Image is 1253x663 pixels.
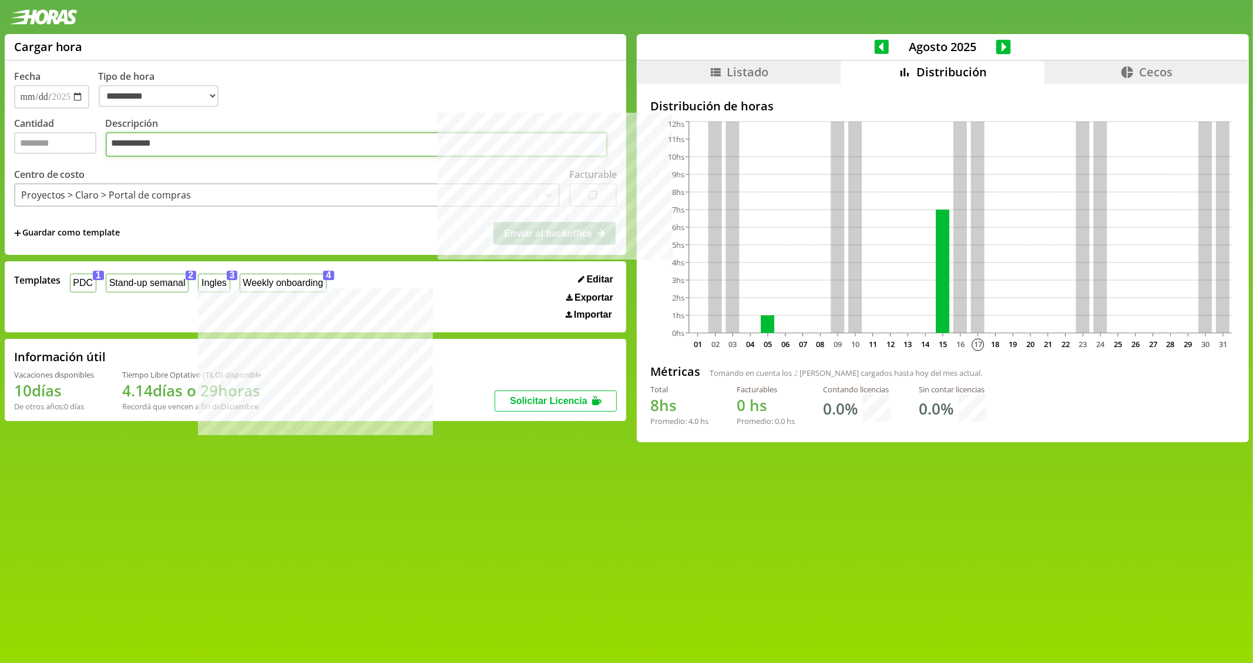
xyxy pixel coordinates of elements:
span: Exportar [575,292,613,303]
tspan: 0hs [672,328,684,338]
span: 1 [93,271,104,280]
text: 30 [1201,339,1210,349]
button: Weekly onboarding4 [240,274,327,292]
span: 4 [323,271,334,280]
h1: 4.14 días o 29 horas [123,380,262,401]
label: Cantidad [14,117,106,160]
span: 0 [737,395,746,416]
div: Recordá que vencen a fin de [123,401,262,412]
div: Vacaciones disponibles [14,369,95,380]
span: Solicitar Licencia [510,396,587,406]
tspan: 12hs [668,119,684,129]
span: Distribución [916,64,987,80]
h2: Métricas [651,364,701,379]
text: 26 [1131,339,1140,349]
input: Cantidad [14,132,96,154]
span: 2 [794,368,798,378]
span: Editar [587,274,613,285]
tspan: 6hs [672,222,684,233]
text: 10 [851,339,859,349]
span: Listado [727,64,769,80]
div: De otros años: 0 días [14,401,95,412]
text: 13 [903,339,912,349]
label: Centro de costo [14,168,85,181]
text: 04 [746,339,755,349]
div: Proyectos > Claro > Portal de compras [21,189,192,201]
span: + [14,227,21,240]
h1: hs [737,395,795,416]
tspan: 2hs [672,292,684,303]
tspan: 8hs [672,187,684,197]
span: +Guardar como template [14,227,120,240]
div: Promedio: hs [737,416,795,426]
h1: Cargar hora [14,39,83,55]
text: 09 [834,339,842,349]
tspan: 9hs [672,169,684,180]
span: Templates [14,274,61,287]
tspan: 10hs [668,152,684,162]
text: 16 [956,339,965,349]
text: 06 [781,339,789,349]
button: PDC1 [70,274,96,292]
h2: Información útil [14,349,106,365]
span: Tomando en cuenta los [PERSON_NAME] cargados hasta hoy del mes actual. [710,368,983,378]
span: 4.0 [689,416,699,426]
tspan: 1hs [672,310,684,321]
text: 19 [1009,339,1017,349]
text: 03 [728,339,737,349]
text: 05 [764,339,772,349]
text: 15 [939,339,947,349]
button: Exportar [563,292,617,304]
label: Tipo de hora [99,70,228,109]
text: 22 [1061,339,1069,349]
text: 29 [1184,339,1192,349]
label: Descripción [106,117,617,160]
text: 08 [816,339,824,349]
select: Tipo de hora [99,85,219,107]
button: Stand-up semanal2 [106,274,189,292]
h1: 0.0 % [824,398,858,419]
h1: hs [651,395,709,416]
text: 12 [886,339,894,349]
label: Fecha [14,70,41,83]
text: 23 [1079,339,1087,349]
span: 8 [651,395,660,416]
text: 07 [798,339,807,349]
tspan: 4hs [672,257,684,268]
tspan: 7hs [672,204,684,215]
text: 11 [868,339,876,349]
span: Cecos [1139,64,1173,80]
button: Editar [575,274,617,285]
tspan: 5hs [672,240,684,250]
span: Agosto 2025 [889,39,996,55]
h1: 0.0 % [919,398,954,419]
text: 31 [1219,339,1227,349]
span: 3 [227,271,238,280]
text: 17 [973,339,982,349]
text: 28 [1166,339,1174,349]
textarea: Descripción [106,132,607,157]
button: Ingles3 [198,274,230,292]
text: 02 [711,339,719,349]
text: 20 [1026,339,1034,349]
span: 0.0 [775,416,785,426]
img: logotipo [9,9,78,25]
div: Facturables [737,384,795,395]
span: 2 [186,271,197,280]
tspan: 3hs [672,275,684,285]
h1: 10 días [14,380,95,401]
label: Facturable [569,168,617,181]
text: 14 [921,339,930,349]
div: Contando licencias [824,384,891,395]
text: 24 [1096,339,1105,349]
div: Sin contar licencias [919,384,987,395]
b: Diciembre [221,401,259,412]
text: 21 [1044,339,1052,349]
span: Importar [574,309,612,320]
div: Promedio: hs [651,416,709,426]
text: 27 [1148,339,1157,349]
text: 25 [1114,339,1122,349]
tspan: 11hs [668,134,684,144]
button: Solicitar Licencia [495,391,617,412]
div: Tiempo Libre Optativo (TiLO) disponible [123,369,262,380]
